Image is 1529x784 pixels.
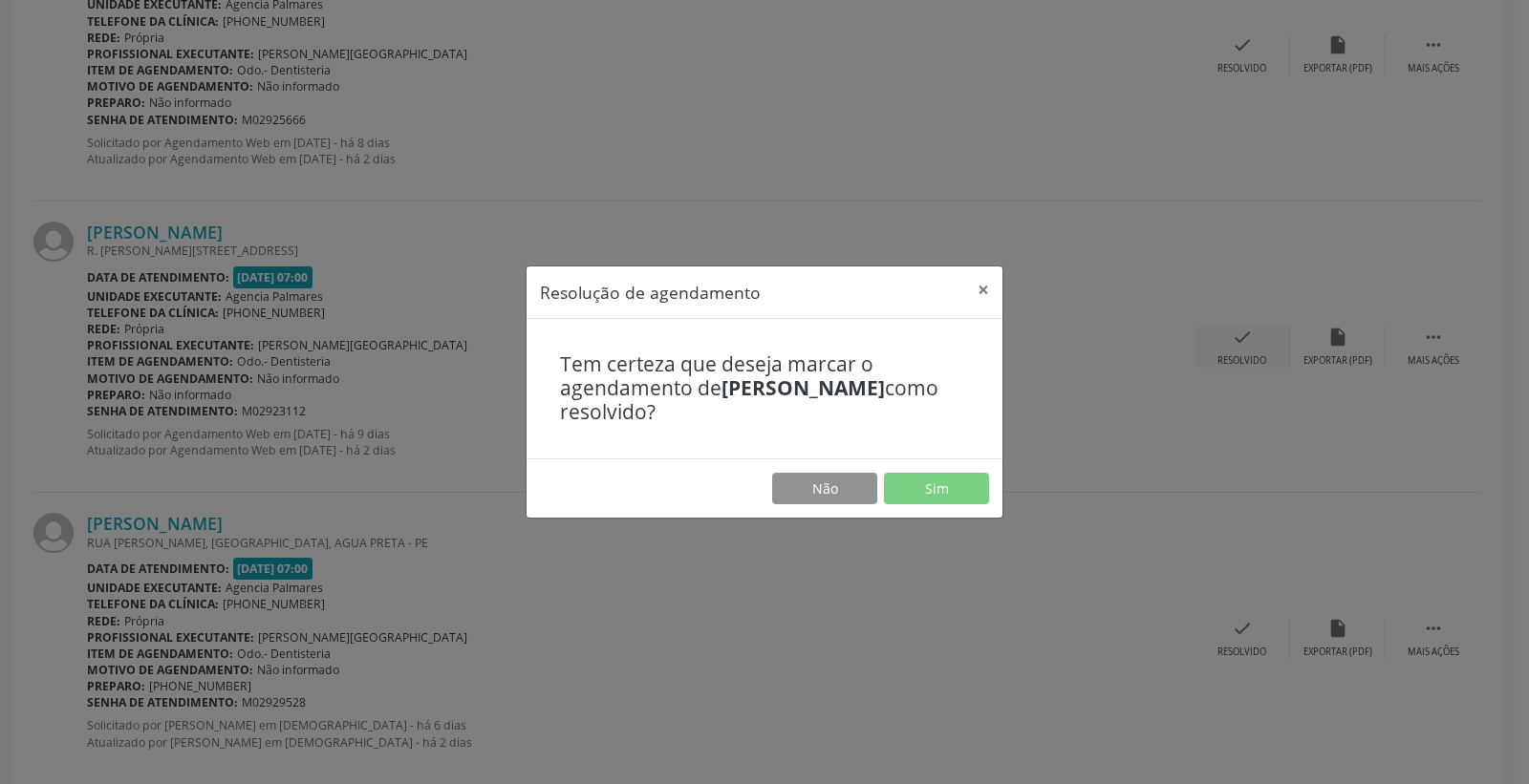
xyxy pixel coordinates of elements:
[772,473,877,505] button: Não
[884,473,989,505] button: Sim
[964,266,1002,313] button: Close
[560,352,969,425] h4: Tem certeza que deseja marcar o agendamento de como resolvido?
[540,280,761,305] h5: Resolução de agendamento
[721,374,885,401] b: [PERSON_NAME]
